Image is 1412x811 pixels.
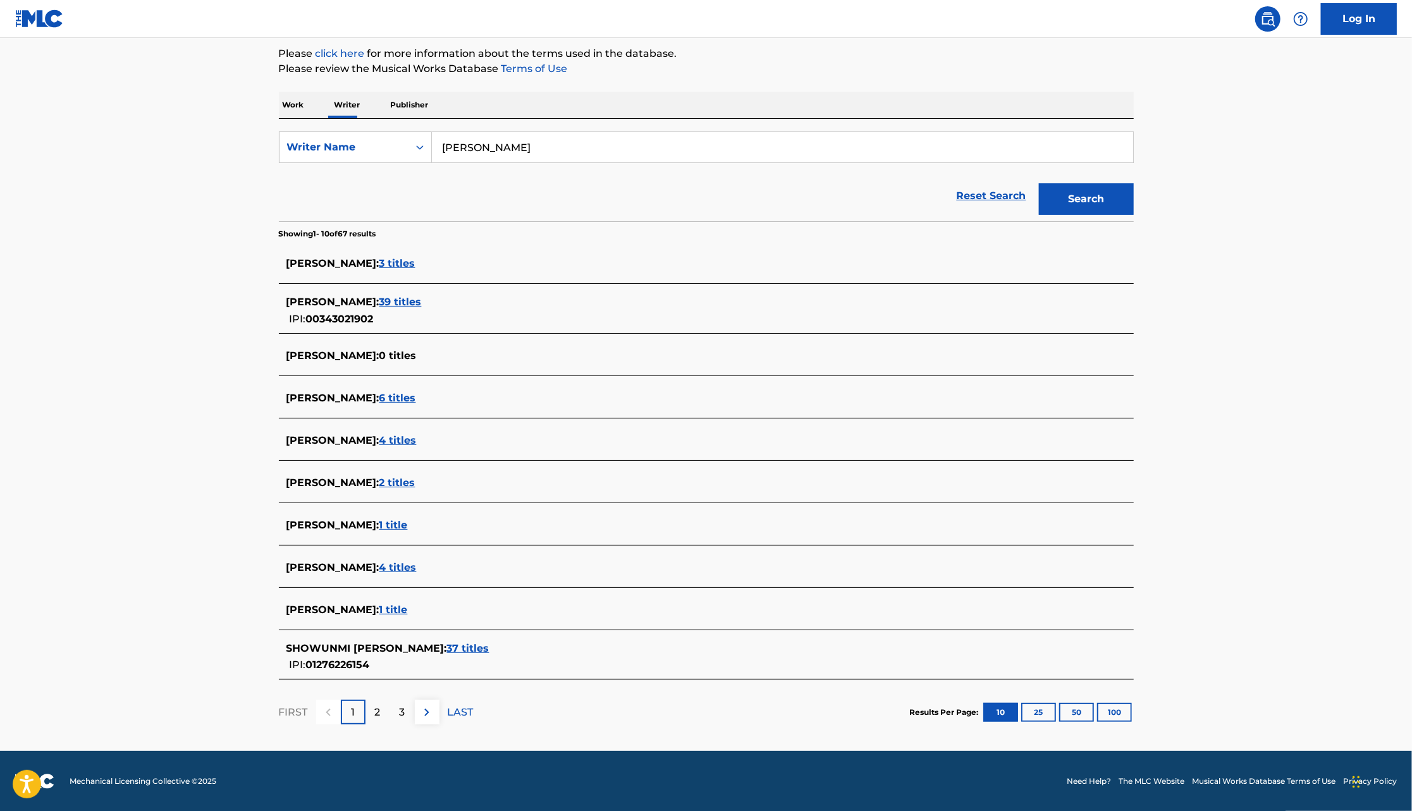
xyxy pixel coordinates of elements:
button: 25 [1021,703,1056,722]
img: search [1260,11,1275,27]
a: Need Help? [1067,776,1111,787]
p: Results Per Page: [910,707,982,718]
p: Showing 1 - 10 of 67 results [279,228,376,240]
span: [PERSON_NAME] : [286,296,379,308]
a: Privacy Policy [1343,776,1397,787]
span: 1 title [379,604,408,616]
form: Search Form [279,131,1134,221]
span: [PERSON_NAME] : [286,392,379,404]
span: 4 titles [379,561,417,573]
span: 01276226154 [306,659,370,671]
button: 100 [1097,703,1132,722]
iframe: Chat Widget [1349,750,1412,811]
div: Writer Name [287,140,401,155]
a: Public Search [1255,6,1280,32]
img: logo [15,774,54,789]
p: Writer [331,92,364,118]
p: FIRST [279,705,308,720]
span: IPI: [290,313,306,325]
p: Work [279,92,308,118]
p: 3 [400,705,405,720]
span: [PERSON_NAME] : [286,519,379,531]
span: 4 titles [379,434,417,446]
p: 2 [375,705,381,720]
a: Log In [1321,3,1397,35]
span: 0 titles [379,350,417,362]
a: Terms of Use [499,63,568,75]
span: 6 titles [379,392,416,404]
img: MLC Logo [15,9,64,28]
span: 3 titles [379,257,415,269]
a: Reset Search [950,182,1033,210]
p: Please review the Musical Works Database [279,61,1134,76]
a: click here [316,47,365,59]
span: SHOWUNMI [PERSON_NAME] : [286,642,447,654]
p: 1 [351,705,355,720]
p: Publisher [387,92,433,118]
a: Musical Works Database Terms of Use [1192,776,1335,787]
span: IPI: [290,659,306,671]
span: [PERSON_NAME] : [286,350,379,362]
span: [PERSON_NAME] : [286,477,379,489]
span: 00343021902 [306,313,374,325]
span: 1 title [379,519,408,531]
a: The MLC Website [1119,776,1184,787]
span: [PERSON_NAME] : [286,257,379,269]
div: Drag [1353,763,1360,801]
span: 37 titles [447,642,489,654]
span: 39 titles [379,296,422,308]
span: [PERSON_NAME] : [286,561,379,573]
p: Please for more information about the terms used in the database. [279,46,1134,61]
button: 10 [983,703,1018,722]
span: [PERSON_NAME] : [286,434,379,446]
span: [PERSON_NAME] : [286,604,379,616]
img: help [1293,11,1308,27]
p: LAST [448,705,474,720]
span: Mechanical Licensing Collective © 2025 [70,776,216,787]
span: 2 titles [379,477,415,489]
img: right [419,705,434,720]
button: 50 [1059,703,1094,722]
button: Search [1039,183,1134,215]
div: Help [1288,6,1313,32]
